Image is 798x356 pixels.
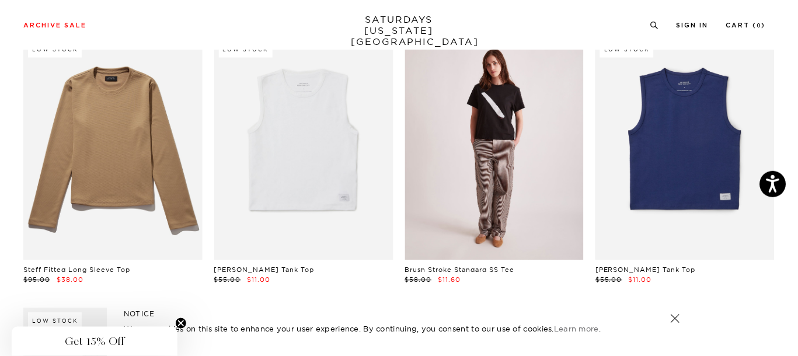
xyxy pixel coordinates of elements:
a: Cart (0) [726,22,766,29]
a: Steff Fitted Long Sleeve Top [23,266,130,274]
a: Sign In [677,22,709,29]
p: We use cookies on this site to enhance your user experience. By continuing, you consent to our us... [124,323,633,334]
a: Brush Stroke Standard SS Tee [405,266,515,274]
small: 0 [757,23,762,29]
div: Get 15% OffClose teaser [12,327,177,356]
a: SATURDAYS[US_STATE][GEOGRAPHIC_DATA] [351,14,447,47]
span: $11.00 [629,276,652,284]
div: Low Stock [28,313,82,329]
a: [PERSON_NAME] Tank Top [214,266,315,274]
span: $11.00 [248,276,271,284]
span: $55.00 [595,276,622,284]
span: $38.00 [57,276,83,284]
span: $95.00 [23,276,50,284]
span: $11.60 [438,276,461,284]
span: Get 15% Off [65,334,124,348]
a: Learn more [554,324,599,333]
span: $58.00 [405,276,432,284]
a: Archive Sale [23,22,86,29]
span: $55.00 [214,276,241,284]
h5: NOTICE [124,309,674,319]
button: Close teaser [175,317,187,329]
a: [PERSON_NAME] Tank Top [595,266,696,274]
